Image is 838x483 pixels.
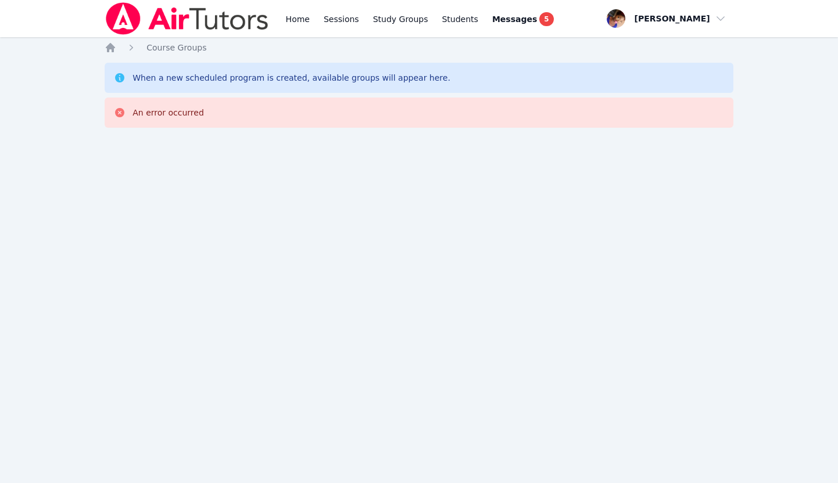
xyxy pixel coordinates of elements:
[105,42,733,53] nav: Breadcrumb
[539,12,553,26] span: 5
[132,107,204,118] div: An error occurred
[492,13,537,25] span: Messages
[146,42,206,53] a: Course Groups
[105,2,269,35] img: Air Tutors
[146,43,206,52] span: Course Groups
[132,72,450,84] div: When a new scheduled program is created, available groups will appear here.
